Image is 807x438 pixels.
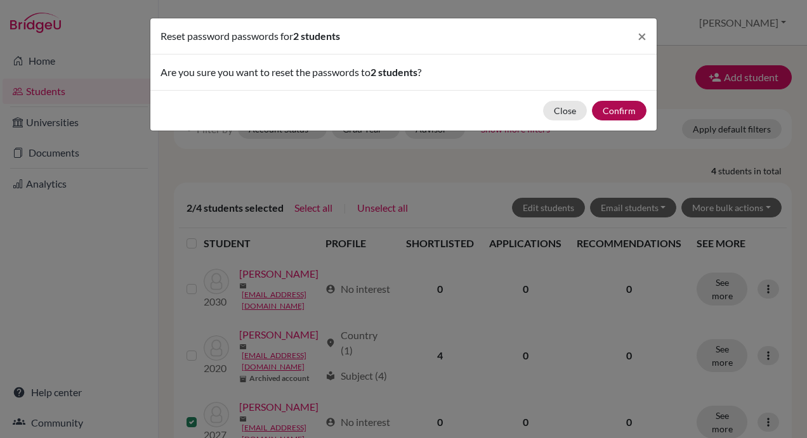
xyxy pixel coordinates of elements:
span: 2 students [371,66,417,78]
button: Close [627,18,657,54]
button: Close [543,101,587,120]
button: Confirm [592,101,646,120]
span: × [638,27,646,45]
span: 2 students [293,30,340,42]
span: Reset password passwords for [161,30,293,42]
p: Are you sure you want to reset the passwords to ? [161,65,646,80]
